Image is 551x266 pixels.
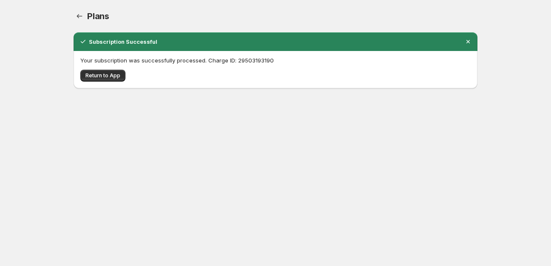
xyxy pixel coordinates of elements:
h2: Subscription Successful [89,37,157,46]
span: Return to App [85,72,120,79]
a: Home [74,10,85,22]
p: Your subscription was successfully processed. Charge ID: 29503193190 [80,56,471,65]
span: Plans [87,11,109,21]
button: Dismiss notification [462,36,474,48]
button: Return to App [80,70,125,82]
